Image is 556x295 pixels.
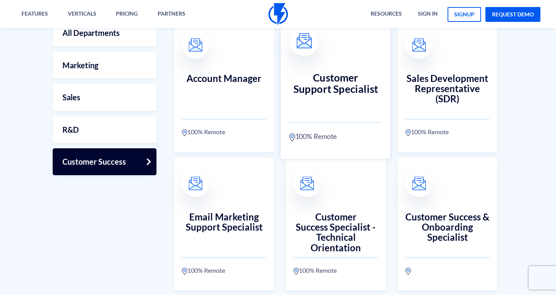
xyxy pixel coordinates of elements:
[295,132,337,142] span: 100% Remote
[290,72,382,106] h3: Customer Support Specialist
[189,38,203,52] img: email.svg
[297,33,312,48] img: email.svg
[286,158,385,291] a: Customer Success Specialist - Technical Orientation 100% Remote
[189,177,203,190] img: email.svg
[411,127,449,137] span: 100% Remote
[293,267,299,275] img: location.svg
[405,129,411,137] img: location.svg
[300,177,314,190] img: email.svg
[187,266,225,275] span: 100% Remote
[182,212,266,243] h3: Email Marketing Support Specialist
[405,73,490,105] h3: Sales Development Representative (SDR)
[174,20,274,152] a: Account Manager 100% Remote
[412,177,426,190] img: email.svg
[53,20,156,46] a: All Departments
[448,7,481,22] a: signup
[182,129,187,137] img: location.svg
[398,20,497,152] a: Sales Development Representative (SDR) 100% Remote
[412,38,426,52] img: email.svg
[398,158,497,291] a: Customer Success & Onboarding Specialist
[405,212,490,243] h3: Customer Success & Onboarding Specialist
[53,84,156,111] a: Sales
[182,267,187,275] img: location.svg
[485,7,540,22] a: request demo
[290,133,295,142] img: location.svg
[405,267,411,275] img: location.svg
[182,73,266,105] h3: Account Manager
[281,13,391,159] a: Customer Support Specialist 100% Remote
[293,212,378,243] h3: Customer Success Specialist - Technical Orientation
[187,127,225,137] span: 100% Remote
[53,148,156,175] a: Customer Success
[174,158,274,291] a: Email Marketing Support Specialist 100% Remote
[53,52,156,79] a: Marketing
[299,266,337,275] span: 100% Remote
[53,116,156,143] a: R&D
